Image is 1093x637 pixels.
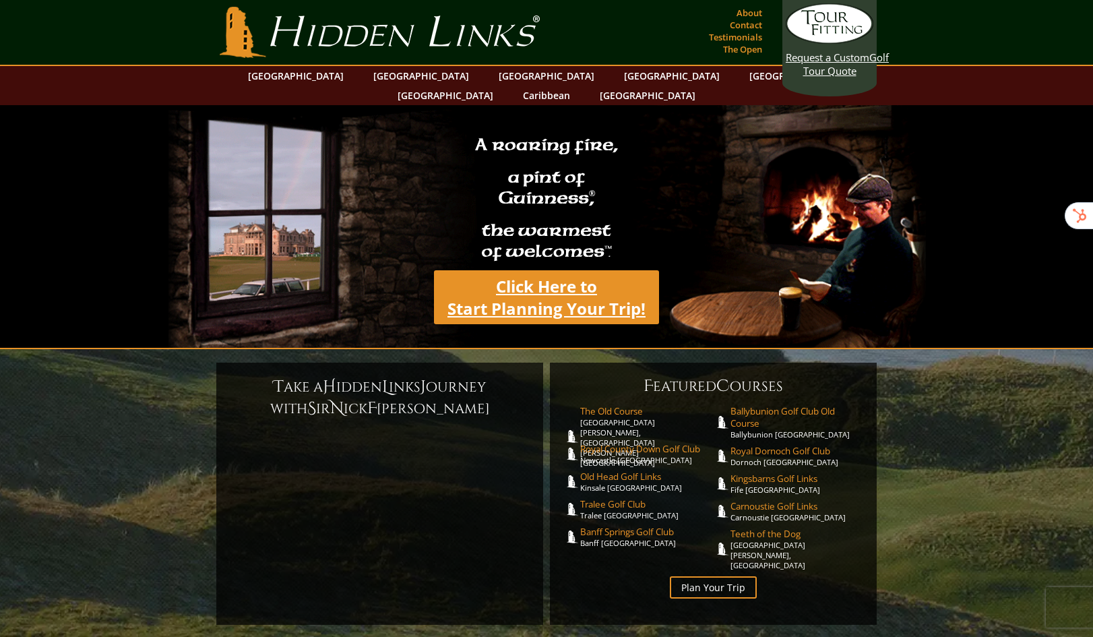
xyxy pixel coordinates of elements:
[730,445,864,457] span: Royal Dornoch Golf Club
[580,443,714,455] span: Royal County Down Golf Club
[706,28,766,47] a: Testimonials
[716,375,730,397] span: C
[367,66,476,86] a: [GEOGRAPHIC_DATA]
[330,398,344,419] span: N
[492,66,601,86] a: [GEOGRAPHIC_DATA]
[563,375,863,397] h6: eatured ourses
[720,40,766,59] a: The Open
[730,500,864,512] span: Carnoustie Golf Links
[434,270,659,324] a: Click Here toStart Planning Your Trip!
[382,376,389,398] span: L
[733,3,766,22] a: About
[617,66,726,86] a: [GEOGRAPHIC_DATA]
[391,86,500,105] a: [GEOGRAPHIC_DATA]
[726,16,766,34] a: Contact
[730,473,864,485] span: Kingsbarns Golf Links
[420,376,426,398] span: J
[323,376,336,398] span: H
[580,405,714,417] span: The Old Course
[786,3,873,78] a: Request a CustomGolf Tour Quote
[274,376,284,398] span: T
[580,405,714,468] a: The Old Course[GEOGRAPHIC_DATA][PERSON_NAME], [GEOGRAPHIC_DATA][PERSON_NAME] [GEOGRAPHIC_DATA]
[593,86,702,105] a: [GEOGRAPHIC_DATA]
[466,129,627,270] h2: A roaring fire, a pint of Guinness , the warmest of welcomes™.
[730,473,864,495] a: Kingsbarns Golf LinksFife [GEOGRAPHIC_DATA]
[367,398,377,419] span: F
[730,405,864,439] a: Ballybunion Golf Club Old CourseBallybunion [GEOGRAPHIC_DATA]
[580,526,714,548] a: Banff Springs Golf ClubBanff [GEOGRAPHIC_DATA]
[786,51,869,64] span: Request a Custom
[241,66,350,86] a: [GEOGRAPHIC_DATA]
[230,376,530,419] h6: ake a idden inks ourney with ir ick [PERSON_NAME]
[580,471,714,483] span: Old Head Golf Links
[730,445,864,467] a: Royal Dornoch Golf ClubDornoch [GEOGRAPHIC_DATA]
[580,498,714,520] a: Tralee Golf ClubTralee [GEOGRAPHIC_DATA]
[307,398,316,419] span: S
[580,471,714,493] a: Old Head Golf LinksKinsale [GEOGRAPHIC_DATA]
[516,86,577,105] a: Caribbean
[580,443,714,465] a: Royal County Down Golf ClubNewcastle [GEOGRAPHIC_DATA]
[730,500,864,522] a: Carnoustie Golf LinksCarnoustie [GEOGRAPHIC_DATA]
[644,375,653,397] span: F
[580,498,714,510] span: Tralee Golf Club
[730,528,864,540] span: Teeth of the Dog
[743,66,852,86] a: [GEOGRAPHIC_DATA]
[670,576,757,599] a: Plan Your Trip
[730,405,864,429] span: Ballybunion Golf Club Old Course
[730,528,864,570] a: Teeth of the Dog[GEOGRAPHIC_DATA][PERSON_NAME], [GEOGRAPHIC_DATA]
[580,526,714,538] span: Banff Springs Golf Club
